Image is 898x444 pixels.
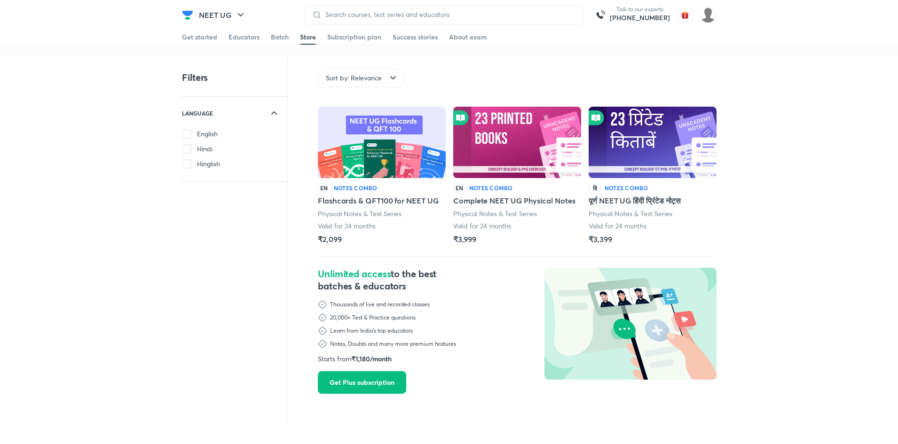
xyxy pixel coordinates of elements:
h5: पूर्ण NEET UG हिंदी प्रिंटेड नोट्स [589,195,681,206]
span: to the best batches & educators [318,267,436,292]
a: Educators [228,30,260,45]
span: English [197,129,218,139]
a: [PHONE_NUMBER] [610,13,670,23]
h6: Notes Combo [334,184,378,192]
p: Valid for 24 months [453,221,511,231]
p: Talk to our experts [610,6,670,13]
h4: Filters [182,71,208,84]
p: Learn from India’s top educators [330,327,413,335]
span: Sort by: Relevance [326,73,382,83]
div: Subscription plan [327,32,381,42]
div: Get started [182,32,217,42]
a: Batch [271,30,289,45]
span: ₹ 1,180 /month [351,354,392,363]
p: EN [453,184,465,192]
h5: ₹3,999 [453,234,476,245]
img: Batch Thumbnail [589,107,717,178]
p: Physical Notes & Test Series [318,209,402,218]
button: Get Plus subscription [318,371,406,394]
img: Subscription Banner [544,268,717,380]
p: Valid for 24 months [589,221,646,231]
button: NEET UG [193,6,252,24]
img: Batch Thumbnail [318,107,446,178]
a: Success stories [393,30,438,45]
h5: Complete NEET UG Physical Notes [453,195,575,206]
h5: ₹2,099 [318,234,342,245]
p: Starts from [318,354,717,364]
h4: Unlimited access [318,268,466,292]
span: Hindi [197,144,213,154]
input: Search courses, test series and educators [322,11,575,18]
div: Batch [271,32,289,42]
a: Get started [182,30,217,45]
p: Valid for 24 months [318,221,376,231]
h6: Notes Combo [469,184,513,192]
img: avatar [677,8,693,23]
h6: Notes Combo [605,184,648,192]
img: Batch Thumbnail [453,107,581,178]
a: Subscription plan [327,30,381,45]
p: हि [589,184,601,192]
div: Success stories [393,32,438,42]
p: Physical Notes & Test Series [453,209,537,218]
a: About exam [449,30,487,45]
p: 20,000+ Test & Practice questions [330,314,416,321]
img: Company Logo [182,9,193,21]
img: Krrish Singh [700,7,716,23]
span: Hinglish [197,159,220,169]
div: About exam [449,32,487,42]
p: EN [318,184,330,192]
h5: Flashcards & QFT100 for NEET UG [318,195,439,206]
div: Educators [228,32,260,42]
img: call-us [591,6,610,24]
h6: LANGUAGE [182,109,213,118]
span: Get Plus subscription [330,378,394,387]
h5: ₹3,399 [589,234,612,245]
p: Notes, Doubts and many more premium features [330,340,456,348]
a: Store [300,30,316,45]
p: Physical Notes & Test Series [589,209,673,218]
p: Thousands of live and recorded classes [330,301,430,308]
div: Store [300,32,316,42]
